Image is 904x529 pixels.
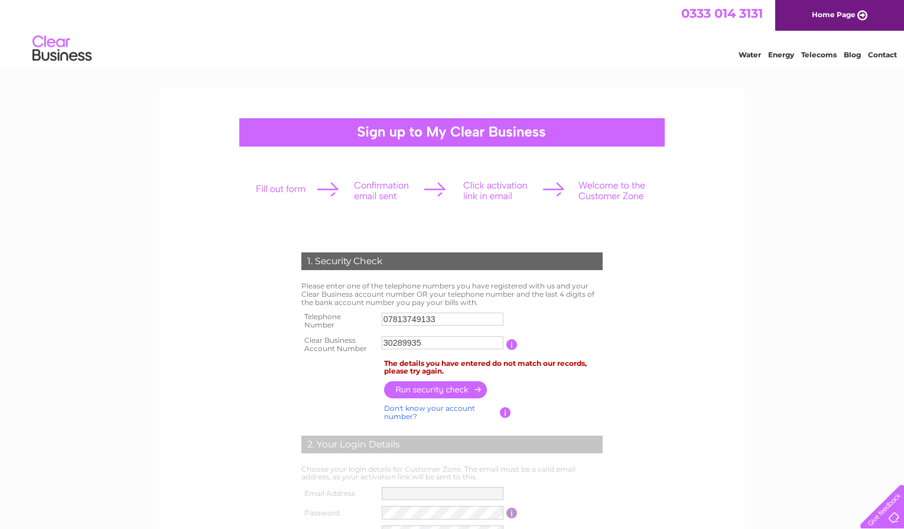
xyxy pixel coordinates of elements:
a: Energy [768,50,794,59]
div: Clear Business is a trading name of Verastar Limited (registered in [GEOGRAPHIC_DATA] No. 3667643... [174,7,732,57]
div: 1. Security Check [301,252,603,270]
input: Information [506,339,518,350]
a: Telecoms [801,50,837,59]
th: Password [298,503,379,522]
input: Information [506,508,518,518]
a: Water [739,50,761,59]
th: Email Address [298,484,379,503]
td: Choose your login details for Customer Zone. The email must be a valid email address, as your act... [298,462,606,485]
td: The details you have entered do not match our records, please try again. [381,356,606,379]
a: 0333 014 3131 [681,6,763,21]
th: Clear Business Account Number [298,333,379,356]
a: Blog [844,50,861,59]
th: Telephone Number [298,309,379,333]
td: Please enter one of the telephone numbers you have registered with us and your Clear Business acc... [298,279,606,309]
div: 2. Your Login Details [301,436,603,453]
input: Information [500,407,511,418]
img: logo.png [32,31,92,67]
a: Don't know your account number? [384,404,475,421]
a: Contact [868,50,897,59]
